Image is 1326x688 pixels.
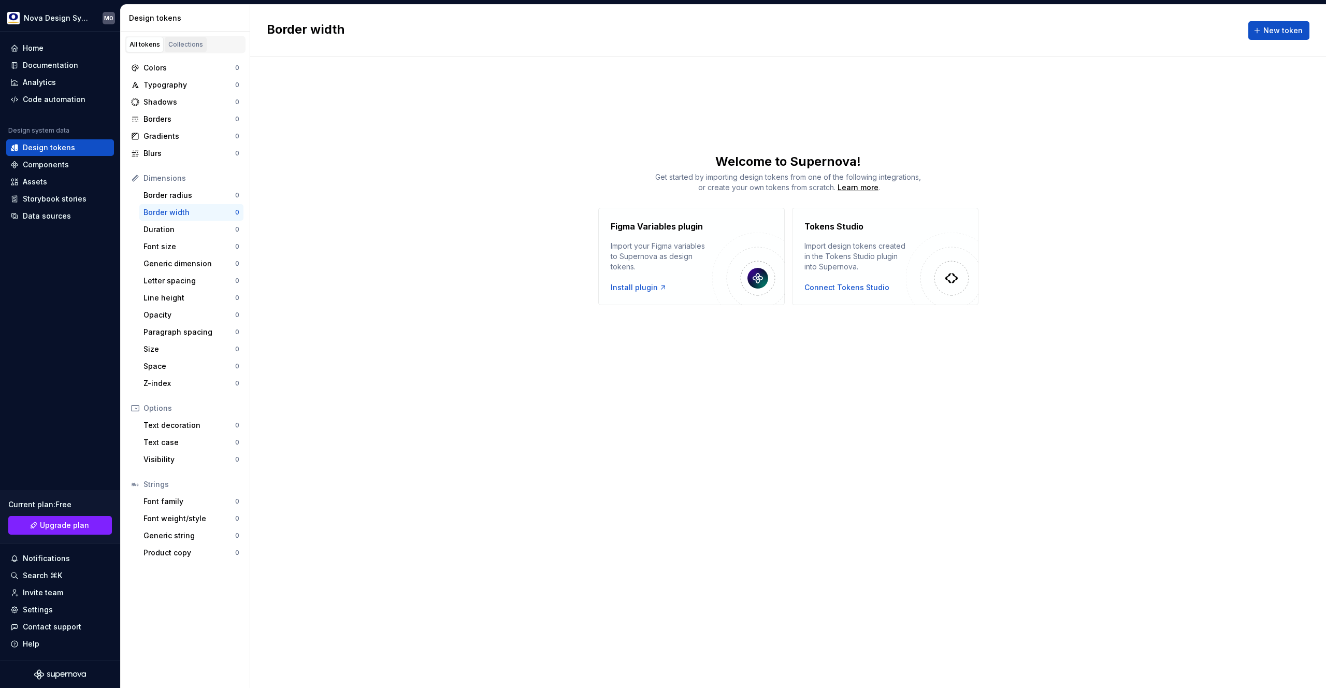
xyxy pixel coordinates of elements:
a: Shadows0 [127,94,243,110]
a: Assets [6,174,114,190]
a: Generic dimension0 [139,255,243,272]
div: Nova Design System [24,13,90,23]
div: 0 [235,497,239,506]
a: Visibility0 [139,451,243,468]
a: Font weight/style0 [139,510,243,527]
a: Design tokens [6,139,114,156]
a: Space0 [139,358,243,375]
a: Text case0 [139,434,243,451]
div: Analytics [23,77,56,88]
div: Current plan : Free [8,499,112,510]
a: Blurs0 [127,145,243,162]
div: Welcome to Supernova! [250,153,1326,170]
a: Font size0 [139,238,243,255]
div: 0 [235,208,239,217]
div: Generic dimension [143,259,235,269]
a: Duration0 [139,221,243,238]
a: Border radius0 [139,187,243,204]
div: 0 [235,242,239,251]
a: Install plugin [611,282,667,293]
a: Analytics [6,74,114,91]
a: Line height0 [139,290,243,306]
a: Learn more [838,182,878,193]
div: Settings [23,605,53,615]
div: 0 [235,115,239,123]
div: Options [143,403,239,413]
div: Design tokens [129,13,246,23]
a: Colors0 [127,60,243,76]
div: 0 [235,149,239,157]
div: Font weight/style [143,513,235,524]
div: Import your Figma variables to Supernova as design tokens. [611,241,712,272]
div: Search ⌘K [23,570,62,581]
h2: Border width [267,21,345,40]
a: Product copy0 [139,544,243,561]
div: 0 [235,311,239,319]
div: Dimensions [143,173,239,183]
a: Components [6,156,114,173]
div: 0 [235,277,239,285]
button: Upgrade plan [8,516,112,535]
div: 0 [235,421,239,429]
div: 0 [235,98,239,106]
div: Paragraph spacing [143,327,235,337]
button: Notifications [6,550,114,567]
div: 0 [235,345,239,353]
div: Shadows [143,97,235,107]
a: Text decoration0 [139,417,243,434]
div: Invite team [23,587,63,598]
div: Assets [23,177,47,187]
div: Blurs [143,148,235,159]
div: 0 [235,362,239,370]
button: Connect Tokens Studio [804,282,889,293]
div: Gradients [143,131,235,141]
a: Font family0 [139,493,243,510]
div: 0 [235,81,239,89]
div: Font size [143,241,235,252]
a: Opacity0 [139,307,243,323]
div: Visibility [143,454,235,465]
a: Letter spacing0 [139,273,243,289]
a: Invite team [6,584,114,601]
div: Code automation [23,94,85,105]
div: Space [143,361,235,371]
h4: Tokens Studio [804,220,863,233]
a: Supernova Logo [34,669,86,680]
div: Letter spacing [143,276,235,286]
h4: Figma Variables plugin [611,220,703,233]
div: 0 [235,438,239,447]
a: Border width0 [139,204,243,221]
button: Contact support [6,619,114,635]
button: Nova Design SystemMO [2,7,118,29]
div: Border width [143,207,235,218]
div: Strings [143,479,239,490]
div: Notifications [23,553,70,564]
a: Borders0 [127,111,243,127]
div: 0 [235,64,239,72]
div: Opacity [143,310,235,320]
div: Home [23,43,44,53]
a: Generic string0 [139,527,243,544]
div: MO [104,14,113,22]
div: Duration [143,224,235,235]
a: Storybook stories [6,191,114,207]
div: 0 [235,260,239,268]
a: Documentation [6,57,114,74]
div: Borders [143,114,235,124]
div: Font family [143,496,235,507]
div: 0 [235,532,239,540]
div: 0 [235,132,239,140]
div: 0 [235,191,239,199]
div: Collections [168,40,203,49]
div: Text case [143,437,235,448]
div: Design system data [8,126,69,135]
div: Line height [143,293,235,303]
div: Documentation [23,60,78,70]
div: Border radius [143,190,235,200]
div: Components [23,160,69,170]
div: Storybook stories [23,194,87,204]
a: Paragraph spacing0 [139,324,243,340]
